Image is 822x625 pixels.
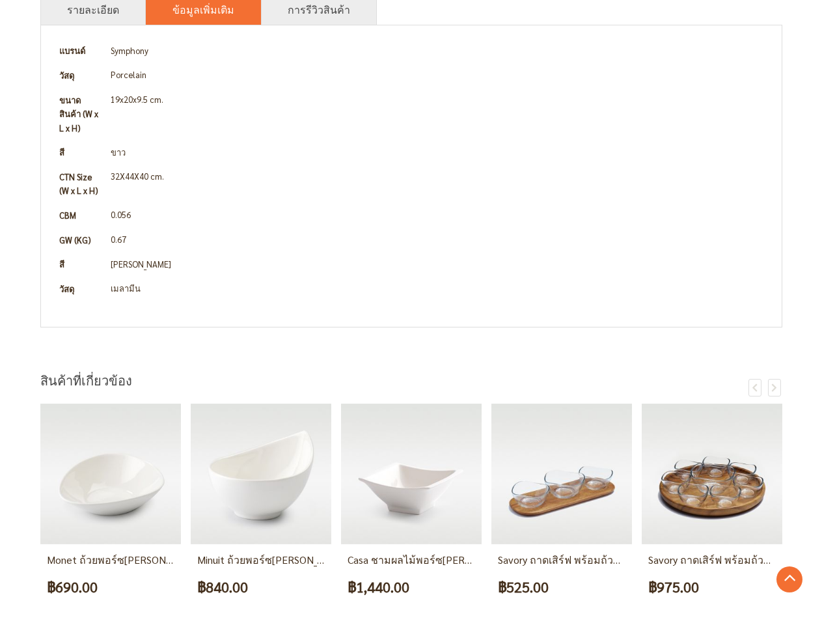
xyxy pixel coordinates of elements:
td: 0.056 [106,203,769,228]
a: Casa ชามผลไม้พอร์ซ[PERSON_NAME], ชุด 12 ชิ้น [348,553,569,566]
a: Savory ถาดเสิร์ฟ พร้อมถ้วยแก้ว 3 ชิ้น [498,553,663,566]
th: GW (KG) [54,228,106,253]
img: ceramic bowl, porcelain, muti-purpose bowl, salad bowl, fruit bowl, serving bowl, serving pieces,... [191,404,331,544]
td: Symphony [106,38,769,63]
a: chip&dip, tabletop, multi-purpose, dip dish, dip bowl, serving pieces, food display, food present... [40,535,181,546]
td: ขาว [106,140,769,165]
td: เมลามีน [106,277,769,301]
th: ขนาดสินค้า (W x L x H) [54,88,106,141]
td: 19x20x9.5 cm. [106,88,769,141]
a: Savory ถาดเสิร์ฟ พร้อมถ้วยแก้ว 3 ชิ้น [491,535,632,546]
a: ceramic bowl, porcelain, muti-purpose bowl, salad bowl, fruit bowl, serving bowl, serving pieces,... [191,535,331,546]
th: วัสดุ [54,277,106,301]
th: CTN Size (W x L x H) [54,165,106,203]
span: ฿975.00 [648,575,699,599]
a: Go to Top [776,566,802,592]
td: [PERSON_NAME] [106,252,769,277]
th: CBM [54,203,106,228]
a: ข้อมูลเพิ่มเติม [172,2,234,18]
td: Porcelain [106,63,769,88]
span: ฿690.00 [47,575,98,599]
a: Savory ถาดเสิร์ฟ พร้อมถ้วยแก้ว 8 ชิ้น [648,553,814,566]
a: Monet ถ้วยพอร์ซ[PERSON_NAME]ทรงสามเหลี่ยม, ชุด 6 ชิ้น [47,553,312,566]
th: สี [54,140,106,165]
a: รายละเอียด [67,2,119,18]
img: chip&dip, tabletop, multi-purpose, dip dish, dip bowl, serving pieces, food display, food present... [40,404,181,544]
td: 0.67 [106,228,769,253]
a: ceramic bowl, porcelain, muti-purpose bowl, salad bowl, fruit bowl, serving bowl, serving pieces,... [341,535,482,546]
a: การรีวิวสินค้า [288,2,350,18]
img: ceramic bowl, porcelain, muti-purpose bowl, salad bowl, fruit bowl, serving bowl, serving pieces,... [341,404,482,544]
span: ฿1,440.00 [348,575,409,599]
span: ฿525.00 [498,575,549,599]
a: Savory ถาดเสิร์ฟ พร้อมถ้วยแก้ว 8 ชิ้น [642,535,782,546]
span: สินค้าที่เกี่ยวข้อง [40,371,132,391]
th: แบรนด์ [54,38,106,63]
th: สี [54,252,106,277]
a: Minuit ถ้วยพอร์ซ[PERSON_NAME], ชุด 6 ชิ้น [197,553,392,566]
td: 32X44X40 cm. [106,165,769,203]
img: Savory ถาดเสิร์ฟ พร้อมถ้วยแก้ว 3 ชิ้น [491,404,632,544]
div: next [768,379,781,396]
div: prev [748,379,761,396]
span: ฿840.00 [197,575,248,599]
th: วัสดุ [54,63,106,88]
img: Savory ถาดเสิร์ฟ พร้อมถ้วยแก้ว 8 ชิ้น [642,404,782,544]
